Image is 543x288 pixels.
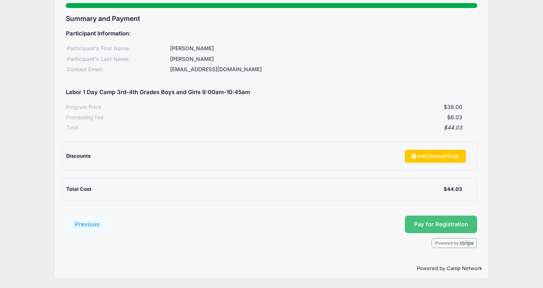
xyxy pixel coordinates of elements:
div: Participant's Last Name: [66,55,169,63]
p: Powered by Camp Network [61,265,482,272]
div: Total [66,124,78,132]
div: Contact Email: [66,66,169,74]
span: Pay for Registration [414,221,468,228]
h3: Summary and Payment [66,14,477,22]
button: Pay for Registration [405,216,477,233]
div: $44.03 [444,186,462,193]
span: Discounts [66,153,91,159]
a: Add Discount Code [405,150,466,163]
div: Total Cost [66,186,444,193]
div: Participant's First Name: [66,45,169,53]
h5: Labor 1 Day Camp 3rd-4th Grades Boys and Girls 9:00am-10:45am [66,89,250,96]
button: Previous [66,216,108,233]
h5: Participant Information: [66,30,477,37]
div: $44.03 [78,124,462,132]
div: [EMAIL_ADDRESS][DOMAIN_NAME] [169,66,477,74]
div: [PERSON_NAME] [169,55,477,63]
div: Program Price [66,103,101,111]
span: $38.00 [444,104,462,110]
div: $6.03 [104,114,462,122]
div: [PERSON_NAME] [169,45,477,53]
div: Processing Fee [66,114,104,122]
